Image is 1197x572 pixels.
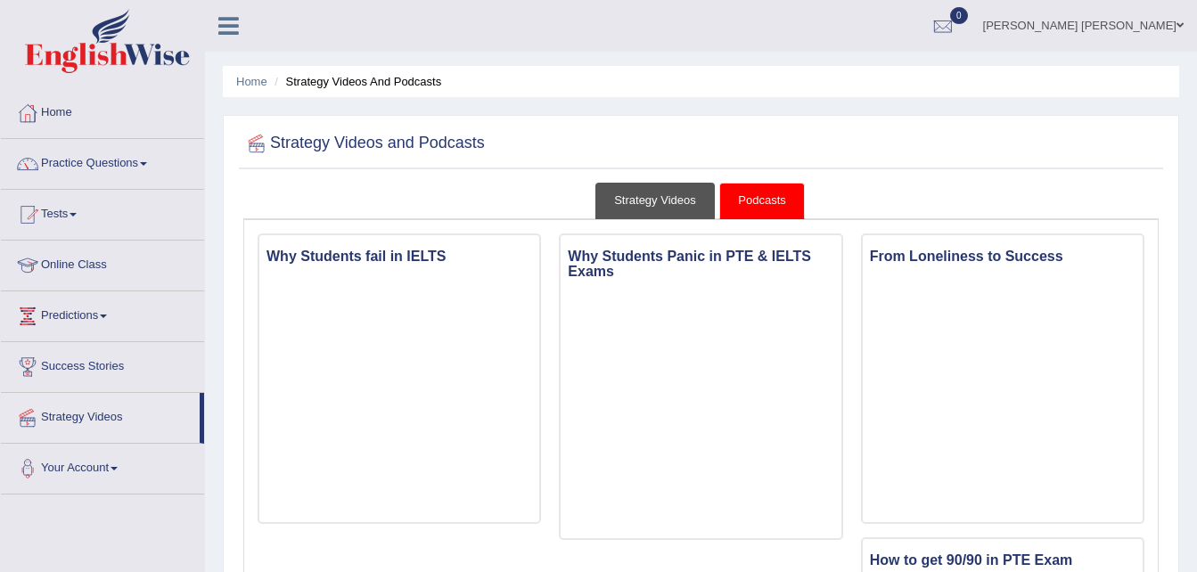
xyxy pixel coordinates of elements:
[1,190,204,234] a: Tests
[1,139,204,184] a: Practice Questions
[561,244,840,284] h3: Why Students Panic in PTE & IELTS Exams
[259,244,539,269] h3: Why Students fail in IELTS
[1,241,204,285] a: Online Class
[1,291,204,336] a: Predictions
[1,88,204,133] a: Home
[719,183,804,219] a: Podcasts
[270,73,441,90] li: Strategy Videos and Podcasts
[950,7,968,24] span: 0
[863,244,1143,269] h3: From Loneliness to Success
[243,130,485,157] h2: Strategy Videos and Podcasts
[1,342,204,387] a: Success Stories
[1,444,204,488] a: Your Account
[595,183,715,219] a: Strategy Videos
[236,75,267,88] a: Home
[1,393,200,437] a: Strategy Videos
